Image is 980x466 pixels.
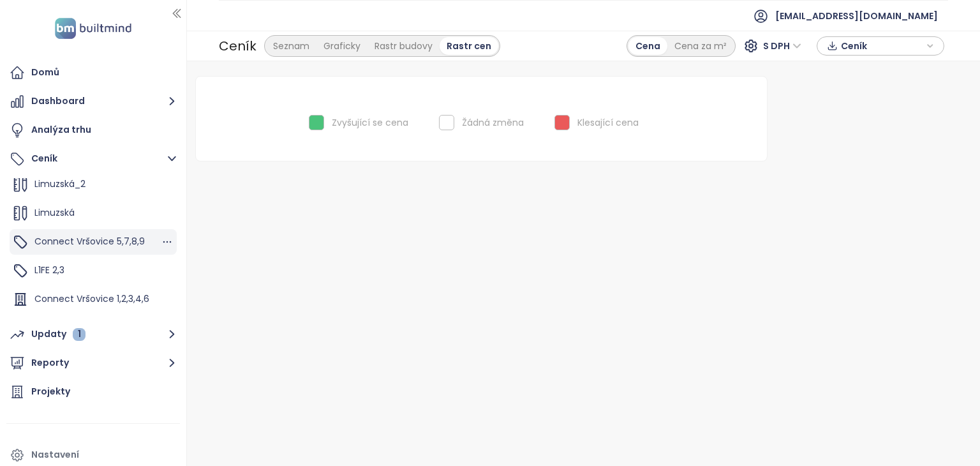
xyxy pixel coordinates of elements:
[31,122,91,138] div: Analýza trhu
[31,64,59,80] div: Domů
[10,287,177,312] div: Connect Vršovice 1,2,3,4,6
[10,200,177,226] div: Limuzská
[763,36,801,56] span: S DPH
[34,206,75,219] span: Limuzská
[6,117,180,143] a: Analýza trhu
[440,37,498,55] div: Rastr cen
[34,177,85,190] span: Limuzská_2
[219,34,256,57] div: Ceník
[6,350,180,376] button: Reporty
[6,60,180,86] a: Domů
[577,115,639,130] div: Klesající cena
[367,37,440,55] div: Rastr budovy
[10,229,177,255] div: Connect Vršovice 5,7,8,9
[34,235,145,248] span: Connect Vršovice 5,7,8,9
[6,379,180,405] a: Projekty
[6,322,180,347] button: Updaty 1
[31,447,79,463] div: Nastavení
[841,36,923,56] span: Ceník
[34,292,149,305] span: Connect Vršovice 1,2,3,4,6
[667,37,734,55] div: Cena za m²
[462,115,524,130] div: Žádná změna
[10,258,177,283] div: L1FE 2,3
[266,37,316,55] div: Seznam
[332,115,408,130] div: Zvyšující se cena
[34,264,64,276] span: L1FE 2,3
[316,37,367,55] div: Graficky
[6,146,180,172] button: Ceník
[824,36,937,56] div: button
[628,37,667,55] div: Cena
[6,89,180,114] button: Dashboard
[10,172,177,197] div: Limuzská_2
[31,384,70,400] div: Projekty
[51,15,135,41] img: logo
[31,326,85,342] div: Updaty
[73,328,85,341] div: 1
[775,1,938,31] span: [EMAIL_ADDRESS][DOMAIN_NAME]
